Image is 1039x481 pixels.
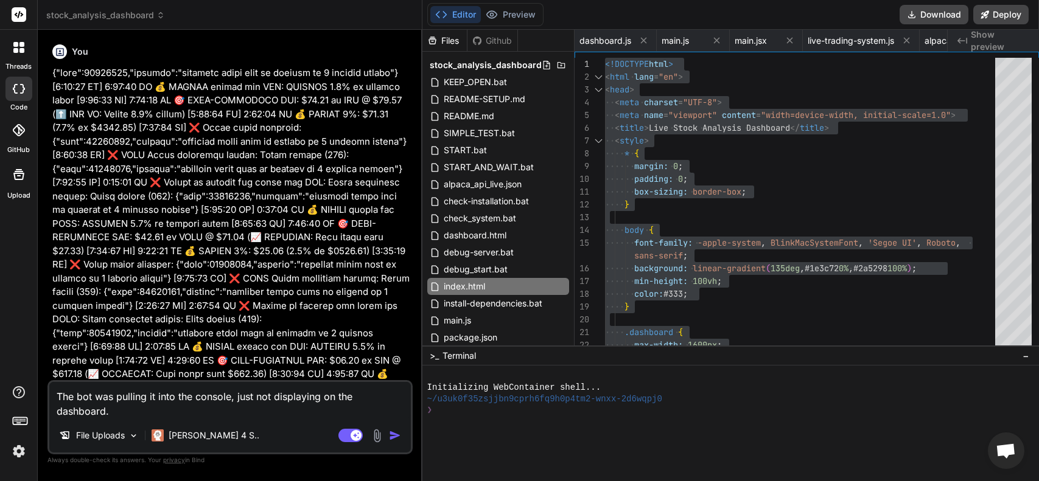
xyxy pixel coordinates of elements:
div: 18 [575,288,589,300]
button: Download [900,5,968,24]
span: > [644,122,649,133]
div: 9 [575,160,589,173]
p: [PERSON_NAME] 4 S.. [169,429,259,441]
span: 0 [678,173,683,184]
span: BlinkMacSystemFont [771,237,858,248]
span: charset [644,97,678,108]
span: = [756,109,761,120]
span: alpaca_api_live.json [443,177,523,192]
div: 14 [575,224,589,237]
span: } [624,199,629,210]
div: 13 [575,211,589,224]
div: 1 [575,58,589,71]
div: 7 [575,134,589,147]
div: Github [467,35,517,47]
span: "UTF-8" [683,97,717,108]
span: > [824,122,829,133]
span: max-width: [634,339,683,350]
span: dashboard.html [443,228,508,243]
p: Always double-check its answers. Your in Bind [47,454,413,466]
span: 100vh [693,275,717,286]
span: style [620,135,644,146]
span: meta [620,97,639,108]
div: 6 [575,122,589,134]
label: GitHub [7,145,30,155]
span: > [951,109,956,120]
span: ; [683,173,688,184]
span: min-height: [634,275,688,286]
a: Open chat [988,432,1024,469]
img: icon [389,429,401,441]
span: alpaca-websocket.js [925,35,1007,47]
img: Pick Models [128,431,139,441]
button: Preview [481,6,540,23]
span: Show preview [971,29,1029,53]
span: border-box [693,186,741,197]
span: Initializing WebContainer shell... [427,382,601,393]
span: { [678,327,683,337]
span: meta [620,109,639,120]
span: "width=device-width, initial-scale=1.0" [761,109,951,120]
span: sans-serif [634,250,683,261]
span: linear-gradient [693,263,766,274]
span: } [624,301,629,312]
span: README-SETUP.md [443,92,526,106]
div: 22 [575,339,589,351]
span: >_ [430,350,439,362]
span: title [800,122,824,133]
span: , [848,263,853,274]
span: content [722,109,756,120]
span: < [615,122,620,133]
label: threads [5,61,32,72]
span: < [605,71,610,82]
span: ; [717,275,722,286]
span: .dashboard [624,327,673,337]
label: code [10,102,27,112]
span: KEEP_OPEN.bat [443,75,508,89]
textarea: The bot was pulling it into the console, just not displaying on the dashboard. [49,382,411,418]
span: install-dependencies.bat [443,296,544,311]
button: − [1020,346,1032,365]
span: ; [683,288,688,299]
span: color: [634,288,663,299]
div: 21 [575,326,589,339]
span: = [678,97,683,108]
span: html [610,71,629,82]
span: margin: [634,161,668,171]
div: Click to collapse the range. [590,71,606,83]
span: </ [790,122,800,133]
span: #1e3c72 [805,263,839,274]
span: { [649,224,654,235]
span: ; [741,186,746,197]
span: Roboto [926,237,956,248]
div: 2 [575,71,589,83]
span: START_AND_WAIT.bat [443,160,535,175]
span: > [644,135,649,146]
span: = [654,71,659,82]
span: 100% [887,263,907,274]
span: main.jsx [735,35,767,47]
div: 8 [575,147,589,160]
span: -apple-system [698,237,761,248]
span: { [634,148,639,159]
span: main.js [662,35,689,47]
span: box-sizing: [634,186,688,197]
span: < [615,109,620,120]
div: 17 [575,275,589,288]
div: 19 [575,300,589,313]
span: − [1023,350,1029,362]
span: < [615,97,620,108]
div: 5 [575,109,589,122]
span: ~/u3uk0f35zsjjbn9cprh6fq9h0p4tm2-wnxx-2d6wqpj0 [427,393,662,405]
img: attachment [370,429,384,443]
div: 11 [575,185,589,198]
span: 135deg [771,263,800,274]
span: 1600px [688,339,717,350]
span: , [800,263,805,274]
span: background: [634,263,688,274]
button: Deploy [973,5,1029,24]
div: 3 [575,83,589,96]
span: <!DOCTYPE [605,58,649,69]
span: check_system.bat [443,211,517,226]
div: 12 [575,198,589,211]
